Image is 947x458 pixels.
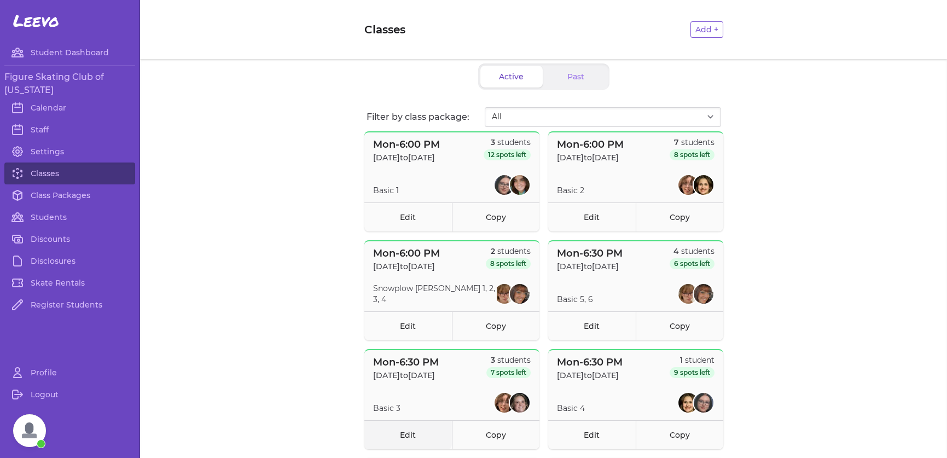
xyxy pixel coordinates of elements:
a: Settings [4,141,135,163]
p: Basic 1 [373,185,399,196]
p: [DATE] to [DATE] [557,370,623,381]
a: Copy [452,202,539,231]
p: [DATE] to [DATE] [557,152,624,163]
p: [DATE] to [DATE] [373,370,439,381]
a: Edit [364,311,452,340]
button: Active [480,66,543,88]
p: Mon - 6:30 PM [557,355,623,370]
p: [DATE] to [DATE] [557,261,623,272]
p: students [670,137,714,148]
span: 1 [680,355,683,365]
p: students [486,355,531,366]
a: Profile [4,362,135,384]
a: Disclosures [4,250,135,272]
span: 8 spots left [670,149,714,160]
span: 4 [673,246,679,256]
a: Open chat [13,414,46,447]
p: Mon - 6:00 PM [373,246,440,261]
p: Basic 3 [373,403,400,414]
span: 3 [491,137,495,147]
span: 2 [491,246,495,256]
a: Student Dashboard [4,42,135,63]
a: Students [4,206,135,228]
a: Edit [364,202,452,231]
p: Basic 4 [557,403,585,414]
a: Register Students [4,294,135,316]
span: 12 spots left [484,149,531,160]
p: Filter by class package: [367,111,485,124]
p: Snowplow [PERSON_NAME] 1, 2, 3, 4 [373,283,497,305]
button: Past [545,66,607,88]
span: 6 spots left [670,258,714,269]
a: Copy [636,420,723,449]
a: Edit [548,202,636,231]
p: [DATE] to [DATE] [373,152,440,163]
a: Logout [4,384,135,405]
a: Copy [452,420,539,449]
span: Leevo [13,11,59,31]
span: 8 spots left [486,258,531,269]
span: 3 [491,355,495,365]
p: Mon - 6:30 PM [557,246,623,261]
a: Staff [4,119,135,141]
a: Copy [636,311,723,340]
span: 7 spots left [486,367,531,378]
a: Class Packages [4,184,135,206]
a: Skate Rentals [4,272,135,294]
button: Add + [690,21,723,38]
a: Edit [364,420,452,449]
p: students [486,246,531,257]
p: Mon - 6:30 PM [373,355,439,370]
p: students [670,246,714,257]
p: Mon - 6:00 PM [557,137,624,152]
span: 9 spots left [670,367,714,378]
a: Copy [452,311,539,340]
a: Calendar [4,97,135,119]
a: Copy [636,202,723,231]
span: 7 [674,137,679,147]
a: Edit [548,311,636,340]
p: student [670,355,714,366]
p: Basic 2 [557,185,584,196]
a: Discounts [4,228,135,250]
a: Edit [548,420,636,449]
a: Classes [4,163,135,184]
p: Basic 5, 6 [557,294,593,305]
p: Mon - 6:00 PM [373,137,440,152]
p: [DATE] to [DATE] [373,261,440,272]
h3: Figure Skating Club of [US_STATE] [4,71,135,97]
p: students [484,137,531,148]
